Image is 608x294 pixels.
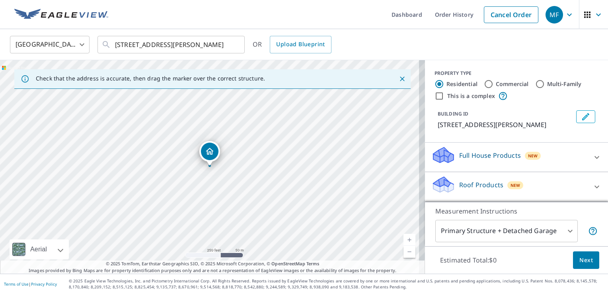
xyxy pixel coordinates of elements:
[253,36,331,53] div: OR
[431,175,602,198] div: Roof ProductsNew
[438,120,573,129] p: [STREET_ADDRESS][PERSON_NAME]
[528,153,538,159] span: New
[69,278,604,290] p: © 2025 Eagle View Technologies, Inc. and Pictometry International Corp. All Rights Reserved. Repo...
[397,74,407,84] button: Close
[446,80,477,88] label: Residential
[459,151,521,160] p: Full House Products
[431,146,602,169] div: Full House ProductsNew
[435,220,578,242] div: Primary Structure + Detached Garage
[4,282,57,286] p: |
[403,234,415,246] a: Current Level 17, Zoom In
[115,33,228,56] input: Search by address or latitude-longitude
[435,70,598,77] div: PROPERTY TYPE
[10,239,69,259] div: Aerial
[511,182,520,188] span: New
[306,261,320,267] a: Terms
[459,180,503,190] p: Roof Products
[271,261,305,267] a: OpenStreetMap
[14,9,108,21] img: EV Logo
[588,226,598,236] span: Your report will include the primary structure and a detached garage if one exists.
[403,246,415,258] a: Current Level 17, Zoom Out
[434,251,503,269] p: Estimated Total: $0
[496,80,529,88] label: Commercial
[547,80,582,88] label: Multi-Family
[4,281,29,287] a: Terms of Use
[106,261,320,267] span: © 2025 TomTom, Earthstar Geographics SIO, © 2025 Microsoft Corporation, ©
[438,110,468,117] p: BUILDING ID
[31,281,57,287] a: Privacy Policy
[576,110,595,123] button: Edit building 1
[546,6,563,24] div: MF
[447,92,495,100] label: This is a complex
[579,255,593,265] span: Next
[435,206,598,216] p: Measurement Instructions
[270,36,331,53] a: Upload Blueprint
[484,6,538,23] a: Cancel Order
[276,39,325,49] span: Upload Blueprint
[573,251,599,269] button: Next
[199,141,220,166] div: Dropped pin, building 1, Residential property, 100 Wason Ave Springfield, MA 01107
[28,239,49,259] div: Aerial
[10,33,90,56] div: [GEOGRAPHIC_DATA]
[36,75,265,82] p: Check that the address is accurate, then drag the marker over the correct structure.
